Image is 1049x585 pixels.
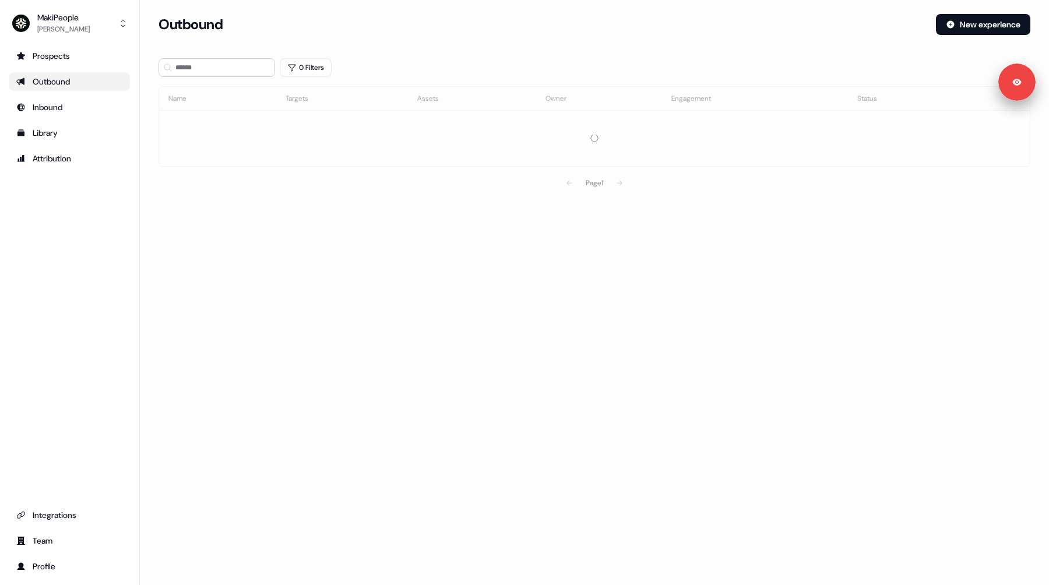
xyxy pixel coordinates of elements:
a: Go to profile [9,557,130,576]
a: Go to outbound experience [9,72,130,91]
div: MakiPeople [37,12,90,23]
a: Go to attribution [9,149,130,168]
div: Inbound [16,101,123,113]
div: Attribution [16,153,123,164]
div: Profile [16,561,123,572]
div: Outbound [16,76,123,87]
a: Go to integrations [9,506,130,524]
a: Go to templates [9,124,130,142]
a: Go to Inbound [9,98,130,117]
button: MakiPeople[PERSON_NAME] [9,9,130,37]
div: Library [16,127,123,139]
div: Team [16,535,123,547]
h3: Outbound [159,16,223,33]
div: Prospects [16,50,123,62]
button: 0 Filters [280,58,332,77]
div: [PERSON_NAME] [37,23,90,35]
button: New experience [936,14,1030,35]
a: Go to prospects [9,47,130,65]
a: Go to team [9,531,130,550]
div: Integrations [16,509,123,521]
